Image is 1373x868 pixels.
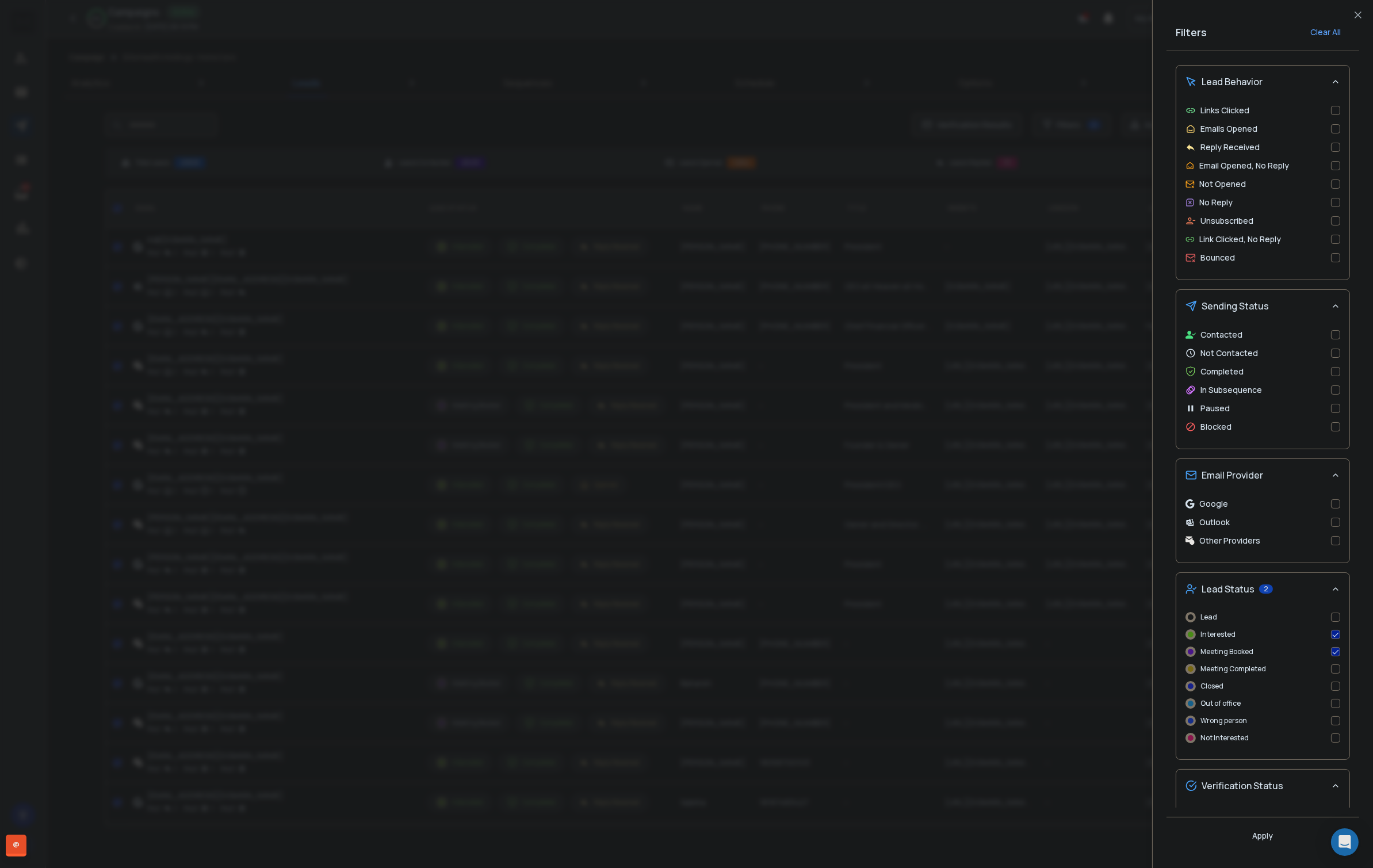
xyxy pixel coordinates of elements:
[1176,322,1349,449] div: Sending Status
[6,835,26,856] div: @
[1199,535,1260,546] p: Other Providers
[1199,517,1230,528] p: Outlook
[1200,347,1258,359] p: Not Contacted
[1202,75,1263,89] span: Lead Behavior
[1200,716,1247,725] p: Wrong person
[1202,299,1269,313] span: Sending Status
[1199,234,1281,245] p: Link Clicked, No Reply
[1176,98,1349,280] div: Lead Behavior
[1199,498,1228,510] p: Google
[1200,421,1232,433] p: Blocked
[1200,215,1253,227] p: Unsubscribed
[1176,770,1349,802] button: Verification Status
[1200,664,1266,674] p: Meeting Completed
[1200,630,1236,639] p: Interested
[1200,105,1249,116] p: Links Clicked
[1301,21,1350,44] button: Clear All
[1176,491,1349,563] div: Email Provider
[1202,468,1263,482] span: Email Provider
[1200,613,1217,622] p: Lead
[1200,699,1241,708] p: Out of office
[1200,682,1223,691] p: Closed
[1200,647,1253,656] p: Meeting Booked
[1199,197,1233,208] p: No Reply
[1200,123,1257,135] p: Emails Opened
[1176,605,1349,759] div: Lead Status2
[1200,366,1244,377] p: Completed
[1259,584,1273,594] span: 2
[1176,66,1349,98] button: Lead Behavior
[1176,290,1349,322] button: Sending Status
[1200,329,1242,341] p: Contacted
[1176,24,1207,40] h2: Filters
[1176,573,1349,605] button: Lead Status2
[1199,160,1289,171] p: Email Opened, No Reply
[1176,824,1350,847] button: Apply
[1200,384,1262,396] p: In Subsequence
[1200,403,1230,414] p: Paused
[1200,252,1235,263] p: Bounced
[1331,828,1359,856] div: Open Intercom Messenger
[1200,733,1249,743] p: Not Interested
[1202,779,1283,793] span: Verification Status
[1199,178,1246,190] p: Not Opened
[1202,582,1255,596] span: Lead Status
[1200,142,1260,153] p: Reply Received
[1176,459,1349,491] button: Email Provider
